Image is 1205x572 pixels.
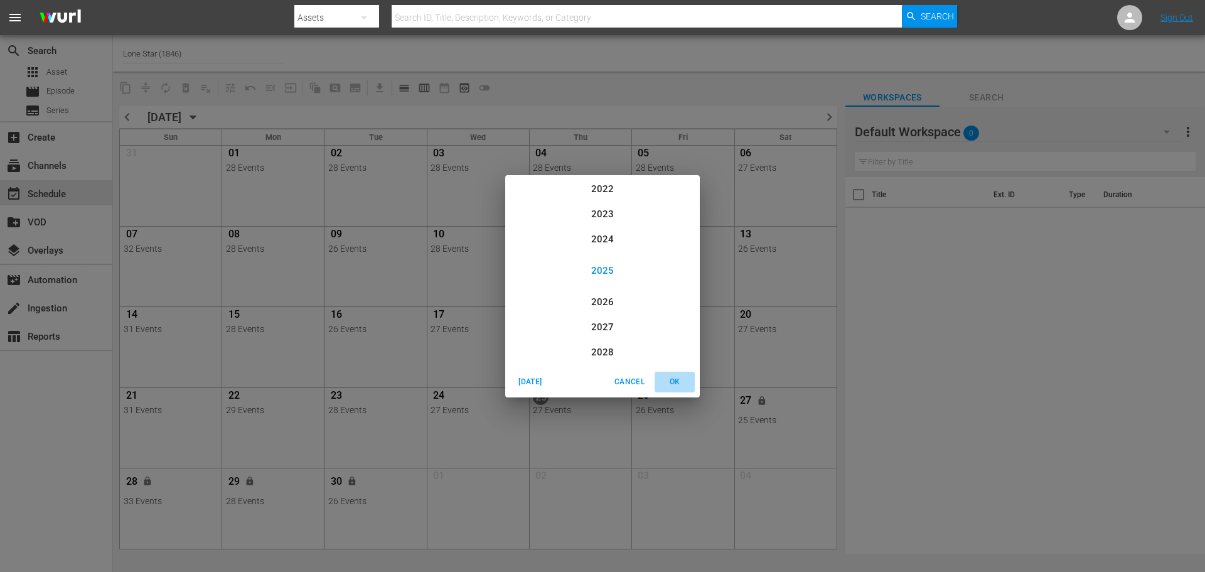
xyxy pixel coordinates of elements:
div: 2022 [505,176,700,202]
button: [DATE] [510,372,550,392]
div: 2027 [505,315,700,340]
div: 2026 [505,289,700,315]
a: Sign Out [1160,13,1193,23]
div: 2024 [505,227,700,252]
div: 2028 [505,340,700,365]
span: OK [660,375,690,389]
div: 2023 [505,202,700,227]
img: ans4CAIJ8jUAAAAAAAAAAAAAAAAAAAAAAAAgQb4GAAAAAAAAAAAAAAAAAAAAAAAAJMjXAAAAAAAAAAAAAAAAAAAAAAAAgAT5G... [30,3,90,33]
span: Search [921,5,954,28]
span: Cancel [614,375,645,389]
span: [DATE] [515,375,545,389]
div: 2025 [505,258,700,283]
button: OK [655,372,695,392]
button: Cancel [609,372,650,392]
span: menu [8,10,23,25]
